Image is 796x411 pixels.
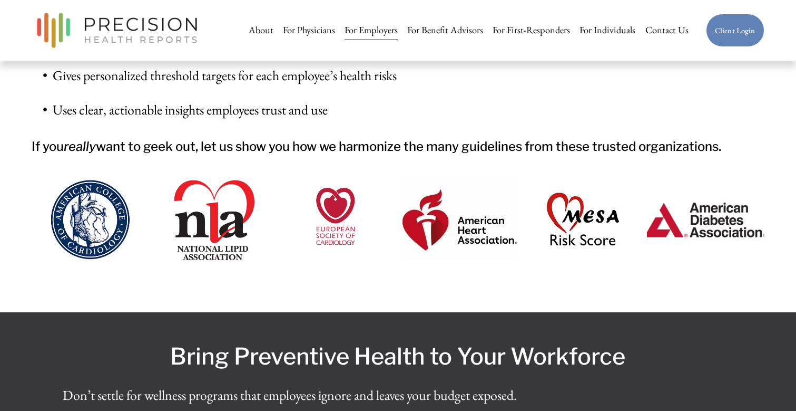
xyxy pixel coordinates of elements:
p: Don’t settle for wellness programs that employees ignore and leaves your budget exposed. [63,382,733,409]
em: really [64,139,96,154]
img: Precision Health Reports [32,8,202,53]
p: Gives personalized threshold targets for each employee’s health risks [53,62,764,90]
a: For First-Responders [493,20,570,41]
a: Client Login [706,14,764,47]
a: Contact Us [645,20,689,41]
a: For Employers [345,20,398,41]
a: For Benefit Advisors [407,20,483,41]
a: About [249,20,273,41]
h4: If you want to geek out, let us show you how we harmonize the many guidelines from these trusted ... [32,136,764,157]
iframe: Chat Widget [743,360,796,411]
h2: Bring Preventive Health to Your Workforce [124,339,672,375]
p: Uses clear, actionable insights employees trust and use [53,97,764,124]
a: For Individuals [579,20,635,41]
a: For Physicians [283,20,335,41]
